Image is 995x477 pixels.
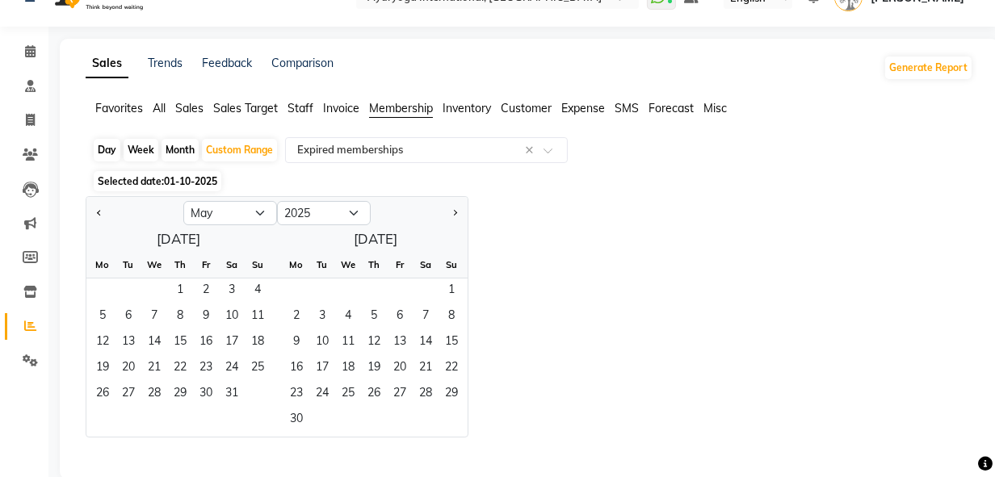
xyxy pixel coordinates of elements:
div: Su [439,252,464,278]
span: 23 [193,356,219,382]
div: Friday, June 6, 2025 [387,304,413,330]
span: 9 [283,330,309,356]
span: 15 [167,330,193,356]
div: Monday, May 26, 2025 [90,382,115,408]
button: Next month [448,200,461,226]
div: Week [124,139,158,161]
div: Sunday, May 11, 2025 [245,304,271,330]
div: Friday, May 16, 2025 [193,330,219,356]
span: 12 [361,330,387,356]
span: 13 [387,330,413,356]
div: Mo [90,252,115,278]
span: 17 [309,356,335,382]
span: 27 [387,382,413,408]
div: Thursday, June 5, 2025 [361,304,387,330]
div: Tuesday, June 3, 2025 [309,304,335,330]
span: 1 [439,278,464,304]
span: 25 [335,382,361,408]
span: 29 [439,382,464,408]
span: 13 [115,330,141,356]
span: Inventory [443,101,491,115]
span: SMS [615,101,639,115]
div: Thursday, June 26, 2025 [361,382,387,408]
div: Sa [413,252,439,278]
span: Membership [369,101,433,115]
div: Wednesday, June 11, 2025 [335,330,361,356]
span: 14 [413,330,439,356]
span: Favorites [95,101,143,115]
span: 15 [439,330,464,356]
div: Tuesday, May 20, 2025 [115,356,141,382]
div: Friday, June 13, 2025 [387,330,413,356]
span: 26 [361,382,387,408]
span: Sales [175,101,204,115]
div: Wednesday, May 21, 2025 [141,356,167,382]
span: 21 [141,356,167,382]
span: 3 [309,304,335,330]
span: 21 [413,356,439,382]
select: Select year [277,201,371,225]
span: 29 [167,382,193,408]
div: Fr [193,252,219,278]
div: Tuesday, June 10, 2025 [309,330,335,356]
span: 11 [335,330,361,356]
span: 19 [361,356,387,382]
div: Day [94,139,120,161]
span: 6 [387,304,413,330]
div: Su [245,252,271,278]
div: Monday, June 23, 2025 [283,382,309,408]
div: Wednesday, June 4, 2025 [335,304,361,330]
div: Saturday, May 31, 2025 [219,382,245,408]
div: Friday, May 9, 2025 [193,304,219,330]
a: Comparison [271,56,334,70]
button: Generate Report [885,56,972,79]
div: Friday, May 23, 2025 [193,356,219,382]
div: Monday, May 12, 2025 [90,330,115,356]
div: Sunday, May 18, 2025 [245,330,271,356]
div: Wednesday, May 28, 2025 [141,382,167,408]
span: 7 [141,304,167,330]
div: Thursday, June 12, 2025 [361,330,387,356]
span: 22 [439,356,464,382]
span: 25 [245,356,271,382]
span: 8 [439,304,464,330]
div: Sunday, June 1, 2025 [439,278,464,304]
span: 10 [219,304,245,330]
span: 16 [193,330,219,356]
div: Friday, May 30, 2025 [193,382,219,408]
button: Previous month [93,200,106,226]
div: Wednesday, May 14, 2025 [141,330,167,356]
span: 30 [193,382,219,408]
span: 4 [335,304,361,330]
div: Monday, May 19, 2025 [90,356,115,382]
div: Saturday, May 24, 2025 [219,356,245,382]
div: Monday, June 30, 2025 [283,408,309,433]
div: Saturday, May 10, 2025 [219,304,245,330]
a: Sales [86,49,128,78]
div: Tu [115,252,141,278]
span: 4 [245,278,271,304]
span: 20 [387,356,413,382]
span: 2 [283,304,309,330]
div: Thursday, June 19, 2025 [361,356,387,382]
div: Saturday, May 17, 2025 [219,330,245,356]
span: 26 [90,382,115,408]
div: Fr [387,252,413,278]
div: Thursday, May 15, 2025 [167,330,193,356]
div: Sunday, June 22, 2025 [439,356,464,382]
div: Tuesday, May 13, 2025 [115,330,141,356]
span: 5 [361,304,387,330]
div: Tuesday, June 24, 2025 [309,382,335,408]
select: Select month [183,201,277,225]
span: 18 [245,330,271,356]
div: Sunday, June 29, 2025 [439,382,464,408]
span: Sales Target [213,101,278,115]
span: 18 [335,356,361,382]
span: 22 [167,356,193,382]
div: Friday, June 27, 2025 [387,382,413,408]
div: Monday, June 16, 2025 [283,356,309,382]
span: 14 [141,330,167,356]
span: Selected date: [94,171,221,191]
span: 28 [141,382,167,408]
div: Wednesday, June 25, 2025 [335,382,361,408]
